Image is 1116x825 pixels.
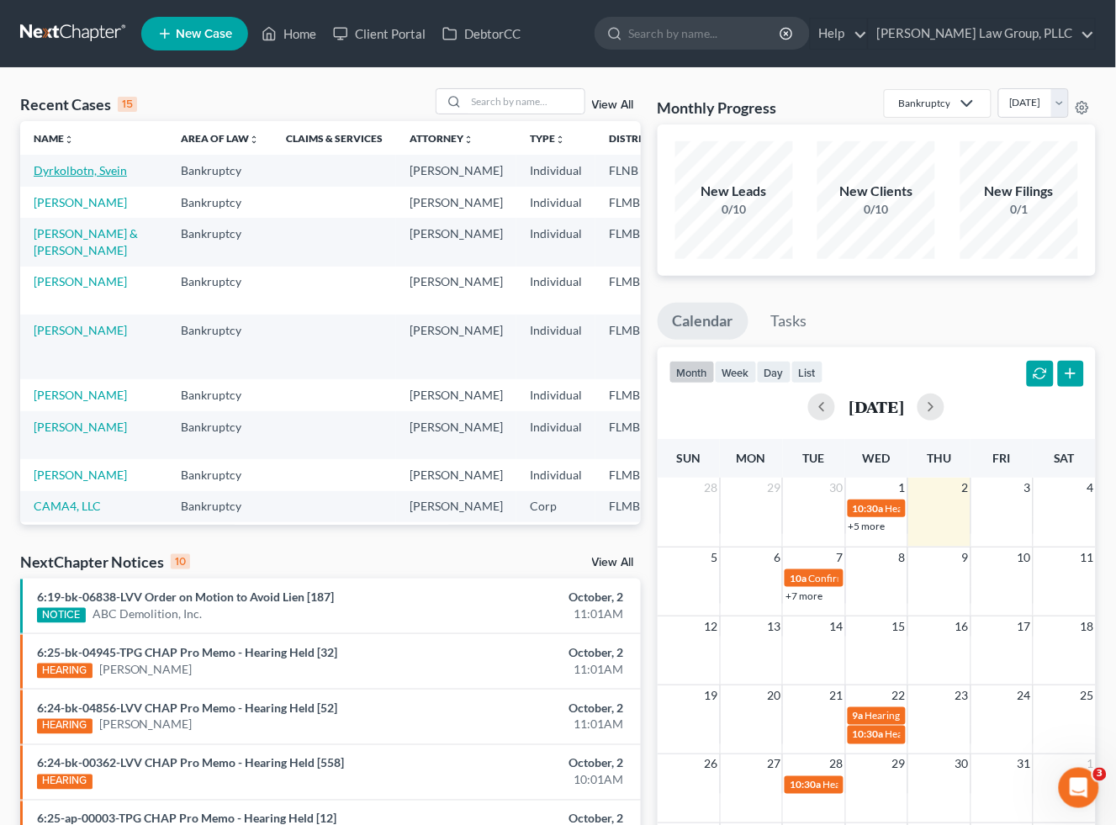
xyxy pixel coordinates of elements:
[181,132,259,145] a: Area of Lawunfold_more
[835,547,845,568] span: 7
[440,772,624,789] div: 10:01AM
[853,502,884,515] span: 10:30a
[765,685,782,706] span: 20
[440,755,624,772] div: October, 2
[1086,478,1096,498] span: 4
[93,606,203,622] a: ABC Demolition, Inc.
[253,19,325,49] a: Home
[34,274,127,288] a: [PERSON_NAME]
[703,754,720,775] span: 26
[954,616,971,637] span: 16
[167,379,272,410] td: Bankruptcy
[516,218,595,266] td: Individual
[396,315,516,379] td: [PERSON_NAME]
[410,132,473,145] a: Attorneyunfold_more
[167,411,272,459] td: Bankruptcy
[757,361,791,383] button: day
[592,99,634,111] a: View All
[891,685,907,706] span: 22
[765,754,782,775] span: 27
[954,754,971,775] span: 30
[440,606,624,622] div: 11:01AM
[595,411,678,459] td: FLMB
[396,411,516,459] td: [PERSON_NAME]
[828,754,845,775] span: 28
[828,685,845,706] span: 21
[34,195,127,209] a: [PERSON_NAME]
[249,135,259,145] i: unfold_more
[886,502,1017,515] span: Hearing for [PERSON_NAME]
[1016,754,1033,775] span: 31
[960,547,971,568] span: 9
[1079,616,1096,637] span: 18
[790,572,807,584] span: 10a
[34,226,138,257] a: [PERSON_NAME] & [PERSON_NAME]
[756,303,822,340] a: Tasks
[891,616,907,637] span: 15
[785,590,822,602] a: +7 more
[516,522,595,570] td: Individual
[1079,685,1096,706] span: 25
[516,491,595,522] td: Corp
[396,267,516,315] td: [PERSON_NAME]
[658,98,777,118] h3: Monthly Progress
[869,19,1095,49] a: [PERSON_NAME] Law Group, PLLC
[118,97,137,112] div: 15
[37,664,93,679] div: HEARING
[37,719,93,734] div: HEARING
[897,547,907,568] span: 8
[167,218,272,266] td: Bankruptcy
[516,411,595,459] td: Individual
[669,361,715,383] button: month
[1016,616,1033,637] span: 17
[703,478,720,498] span: 28
[828,616,845,637] span: 14
[595,267,678,315] td: FLMB
[803,451,825,465] span: Tue
[676,451,701,465] span: Sun
[595,315,678,379] td: FLMB
[516,155,595,186] td: Individual
[898,96,950,110] div: Bankruptcy
[886,728,1017,741] span: Hearing for [PERSON_NAME]
[20,552,190,572] div: NextChapter Notices
[897,478,907,498] span: 1
[99,661,193,678] a: [PERSON_NAME]
[817,201,935,218] div: 0/10
[960,478,971,498] span: 2
[595,459,678,490] td: FLMB
[993,451,1011,465] span: Fri
[467,89,584,114] input: Search by name...
[863,451,891,465] span: Wed
[853,710,864,722] span: 9a
[927,451,951,465] span: Thu
[1079,547,1096,568] span: 11
[675,201,793,218] div: 0/10
[440,700,624,717] div: October, 2
[34,132,74,145] a: Nameunfold_more
[99,717,193,733] a: [PERSON_NAME]
[167,315,272,379] td: Bankruptcy
[37,756,344,770] a: 6:24-bk-00362-LVV CHAP Pro Memo - Hearing Held [558]
[34,323,127,337] a: [PERSON_NAME]
[396,218,516,266] td: [PERSON_NAME]
[325,19,434,49] a: Client Portal
[37,608,86,623] div: NOTICE
[715,361,757,383] button: week
[595,379,678,410] td: FLMB
[592,557,634,569] a: View All
[396,459,516,490] td: [PERSON_NAME]
[440,644,624,661] div: October, 2
[790,779,821,791] span: 10:30a
[1059,768,1099,808] iframe: Intercom live chat
[34,468,127,482] a: [PERSON_NAME]
[609,132,664,145] a: Districtunfold_more
[595,491,678,522] td: FLMB
[37,590,334,604] a: 6:19-bk-06838-LVV Order on Motion to Avoid Lien [187]
[1023,478,1033,498] span: 3
[1086,754,1096,775] span: 1
[555,135,565,145] i: unfold_more
[434,19,529,49] a: DebtorCC
[167,187,272,218] td: Bankruptcy
[703,685,720,706] span: 19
